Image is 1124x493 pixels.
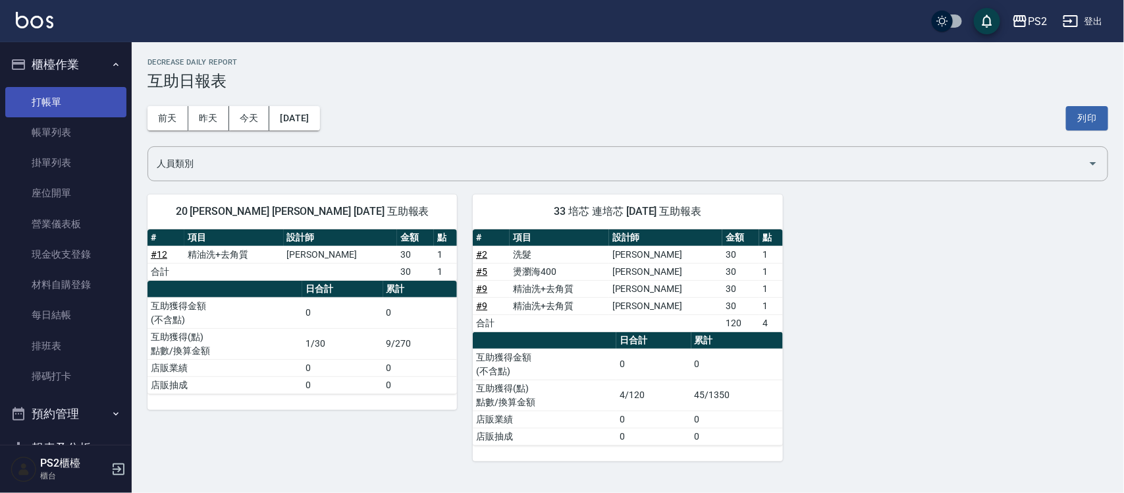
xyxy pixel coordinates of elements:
[759,263,782,280] td: 1
[476,266,487,277] a: #5
[609,297,722,314] td: [PERSON_NAME]
[489,205,766,218] span: 33 培芯 連培芯 [DATE] 互助報表
[691,428,783,445] td: 0
[163,205,441,218] span: 20 [PERSON_NAME] [PERSON_NAME] [DATE] 互助報表
[397,263,434,280] td: 30
[616,380,691,411] td: 4/120
[974,8,1000,34] button: save
[473,229,782,332] table: a dense table
[1007,8,1052,35] button: PS2
[510,263,608,280] td: 燙瀏海400
[383,297,458,328] td: 0
[722,246,759,263] td: 30
[5,331,126,361] a: 排班表
[616,428,691,445] td: 0
[5,270,126,300] a: 材料自購登錄
[383,359,458,376] td: 0
[302,297,383,328] td: 0
[147,263,184,280] td: 合計
[476,283,487,294] a: #9
[147,281,457,394] table: a dense table
[434,246,457,263] td: 1
[5,300,126,330] a: 每日結帳
[151,249,167,260] a: #12
[147,106,188,130] button: 前天
[691,349,783,380] td: 0
[5,87,126,117] a: 打帳單
[473,332,782,446] table: a dense table
[229,106,270,130] button: 今天
[5,209,126,239] a: 營業儀表板
[722,297,759,314] td: 30
[383,328,458,359] td: 9/270
[609,263,722,280] td: [PERSON_NAME]
[616,411,691,428] td: 0
[147,297,302,328] td: 互助獲得金額 (不含點)
[609,246,722,263] td: [PERSON_NAME]
[5,431,126,465] button: 報表及分析
[40,470,107,482] p: 櫃台
[40,457,107,470] h5: PS2櫃檯
[759,280,782,297] td: 1
[759,246,782,263] td: 1
[510,280,608,297] td: 精油洗+去角質
[147,359,302,376] td: 店販業績
[184,229,283,246] th: 項目
[691,411,783,428] td: 0
[11,456,37,482] img: Person
[510,246,608,263] td: 洗髮
[759,229,782,246] th: 點
[5,397,126,431] button: 預約管理
[147,72,1108,90] h3: 互助日報表
[284,229,397,246] th: 設計師
[5,47,126,82] button: 櫃檯作業
[691,380,783,411] td: 45/1350
[269,106,319,130] button: [DATE]
[147,229,184,246] th: #
[434,263,457,280] td: 1
[1083,153,1104,174] button: Open
[434,229,457,246] th: 點
[397,246,434,263] td: 30
[5,239,126,270] a: 現金收支登錄
[147,58,1108,67] h2: Decrease Daily Report
[153,152,1083,175] input: 人員名稱
[1057,9,1108,34] button: 登出
[616,349,691,380] td: 0
[473,428,616,445] td: 店販抽成
[147,328,302,359] td: 互助獲得(點) 點數/換算金額
[473,229,510,246] th: #
[510,229,608,246] th: 項目
[302,328,383,359] td: 1/30
[722,314,759,332] td: 120
[1066,106,1108,130] button: 列印
[476,301,487,311] a: #9
[1028,13,1047,30] div: PS2
[759,297,782,314] td: 1
[609,229,722,246] th: 設計師
[722,229,759,246] th: 金額
[302,281,383,298] th: 日合計
[473,314,510,332] td: 合計
[759,314,782,332] td: 4
[302,359,383,376] td: 0
[609,280,722,297] td: [PERSON_NAME]
[16,12,53,28] img: Logo
[473,380,616,411] td: 互助獲得(點) 點數/換算金額
[473,411,616,428] td: 店販業績
[616,332,691,349] th: 日合計
[383,376,458,393] td: 0
[5,361,126,391] a: 掃碼打卡
[5,117,126,148] a: 帳單列表
[302,376,383,393] td: 0
[473,349,616,380] td: 互助獲得金額 (不含點)
[476,249,487,260] a: #2
[284,246,397,263] td: [PERSON_NAME]
[722,280,759,297] td: 30
[397,229,434,246] th: 金額
[510,297,608,314] td: 精油洗+去角質
[188,106,229,130] button: 昨天
[184,246,283,263] td: 精油洗+去角質
[147,376,302,393] td: 店販抽成
[5,148,126,178] a: 掛單列表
